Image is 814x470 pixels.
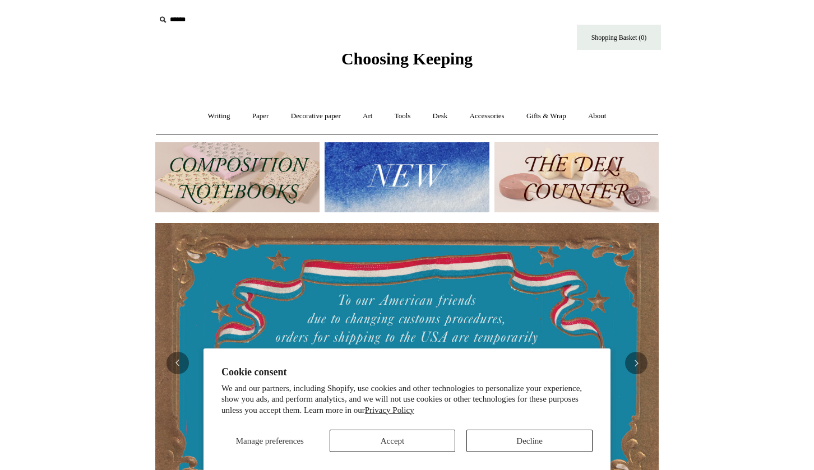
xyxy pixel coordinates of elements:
[353,101,382,131] a: Art
[341,58,473,66] a: Choosing Keeping
[577,25,661,50] a: Shopping Basket (0)
[423,101,458,131] a: Desk
[236,436,304,445] span: Manage preferences
[221,383,593,416] p: We and our partners, including Shopify, use cookies and other technologies to personalize your ex...
[281,101,351,131] a: Decorative paper
[578,101,617,131] a: About
[325,142,489,212] img: New.jpg__PID:f73bdf93-380a-4a35-bcfe-7823039498e1
[221,366,593,378] h2: Cookie consent
[155,142,320,212] img: 202302 Composition ledgers.jpg__PID:69722ee6-fa44-49dd-a067-31375e5d54ec
[460,101,515,131] a: Accessories
[166,352,189,374] button: Previous
[466,430,593,452] button: Decline
[221,430,318,452] button: Manage preferences
[330,430,456,452] button: Accept
[385,101,421,131] a: Tools
[625,352,647,374] button: Next
[516,101,576,131] a: Gifts & Wrap
[198,101,240,131] a: Writing
[365,406,414,415] a: Privacy Policy
[242,101,279,131] a: Paper
[494,142,659,212] img: The Deli Counter
[341,49,473,68] span: Choosing Keeping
